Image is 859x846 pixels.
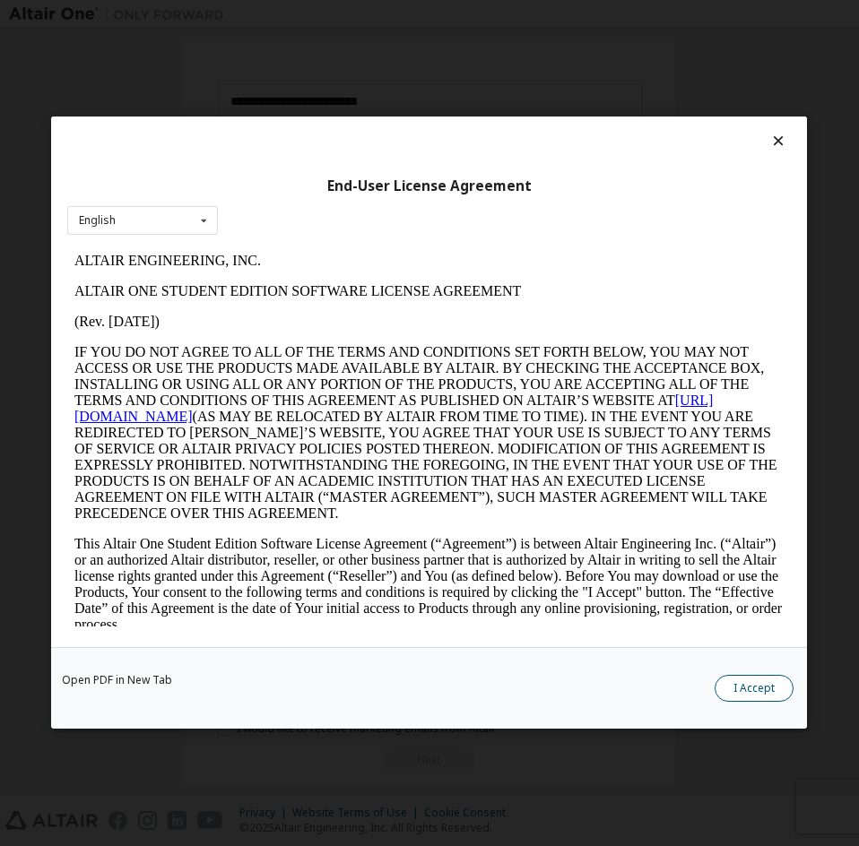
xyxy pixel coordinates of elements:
[7,290,716,387] p: This Altair One Student Edition Software License Agreement (“Agreement”) is between Altair Engine...
[7,68,716,84] p: (Rev. [DATE])
[7,99,716,276] p: IF YOU DO NOT AGREE TO ALL OF THE TERMS AND CONDITIONS SET FORTH BELOW, YOU MAY NOT ACCESS OR USE...
[79,216,116,227] div: English
[7,38,716,54] p: ALTAIR ONE STUDENT EDITION SOFTWARE LICENSE AGREEMENT
[7,7,716,23] p: ALTAIR ENGINEERING, INC.
[7,147,646,178] a: [URL][DOMAIN_NAME]
[716,676,794,703] button: I Accept
[62,676,172,686] a: Open PDF in New Tab
[67,177,791,195] div: End-User License Agreement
